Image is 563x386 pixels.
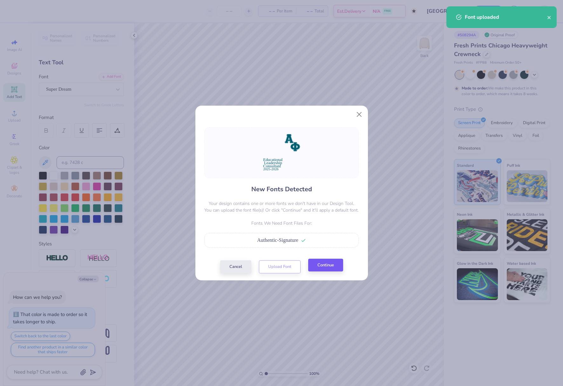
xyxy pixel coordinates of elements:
[308,259,343,272] button: Continue
[220,260,251,273] button: Cancel
[204,200,359,214] p: Your design contains one or more fonts we don't have in our Design Tool. You can upload the font ...
[547,13,552,21] button: close
[204,220,359,227] p: Fonts We Need Font Files For:
[353,109,365,121] button: Close
[465,13,547,21] div: Font uploaded
[257,237,298,243] span: Authentic-Signature
[251,185,312,194] h4: New Fonts Detected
